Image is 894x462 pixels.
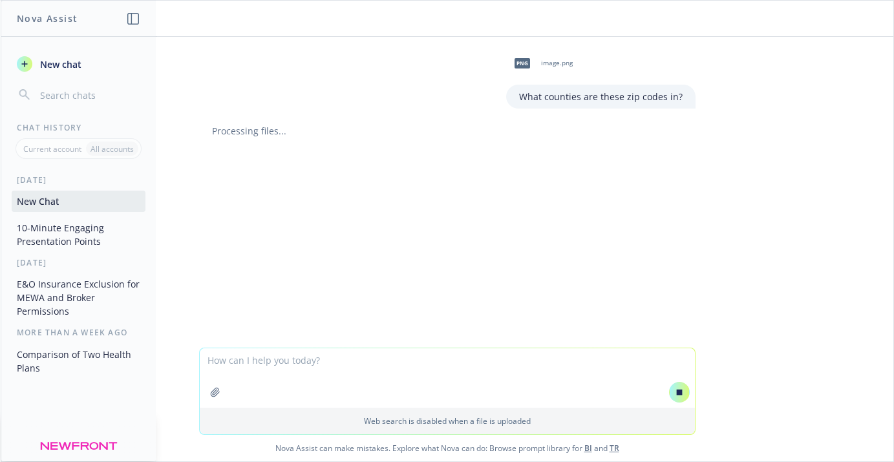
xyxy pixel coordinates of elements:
span: png [515,58,530,68]
div: [DATE] [1,257,156,268]
button: Comparison of Two Health Plans [12,344,145,379]
button: New Chat [12,191,145,212]
input: Search chats [37,86,140,104]
div: More than a week ago [1,327,156,338]
p: Current account [23,143,81,154]
div: [DATE] [1,174,156,185]
button: New chat [12,52,145,76]
button: 10-Minute Engaging Presentation Points [12,217,145,252]
div: Chat History [1,122,156,133]
button: E&O Insurance Exclusion for MEWA and Broker Permissions [12,273,145,322]
p: All accounts [90,143,134,154]
div: Processing files... [199,124,696,138]
p: Web search is disabled when a file is uploaded [208,415,687,426]
a: TR [610,443,619,454]
span: Nova Assist can make mistakes. Explore what Nova can do: Browse prompt library for and [6,435,888,461]
div: pngimage.png [506,47,575,79]
span: New chat [37,58,81,71]
p: What counties are these zip codes in? [519,90,683,103]
h1: Nova Assist [17,12,78,25]
span: image.png [541,59,573,67]
a: BI [584,443,592,454]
